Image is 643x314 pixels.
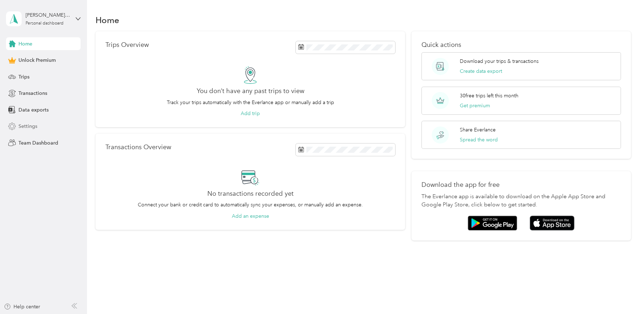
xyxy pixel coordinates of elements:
[96,16,119,24] h1: Home
[460,67,502,75] button: Create data export
[460,58,539,65] p: Download your trips & transactions
[105,41,149,49] p: Trips Overview
[460,136,498,144] button: Spread the word
[18,73,29,81] span: Trips
[603,274,643,314] iframe: Everlance-gr Chat Button Frame
[18,40,32,48] span: Home
[232,212,269,220] button: Add an expense
[197,87,304,95] h2: You don’t have any past trips to view
[460,92,518,99] p: 30 free trips left this month
[4,303,40,310] button: Help center
[105,144,171,151] p: Transactions Overview
[18,56,56,64] span: Unlock Premium
[18,106,49,114] span: Data exports
[421,41,621,49] p: Quick actions
[421,181,621,189] p: Download the app for free
[460,102,490,109] button: Get premium
[18,139,58,147] span: Team Dashboard
[468,216,517,231] img: Google play
[530,216,574,231] img: App store
[18,123,37,130] span: Settings
[26,11,70,19] div: [PERSON_NAME][EMAIL_ADDRESS][DOMAIN_NAME]
[241,110,260,117] button: Add trip
[138,201,363,209] p: Connect your bank or credit card to automatically sync your expenses, or manually add an expense.
[421,193,621,210] p: The Everlance app is available to download on the Apple App Store and Google Play Store, click be...
[167,99,334,106] p: Track your trips automatically with the Everlance app or manually add a trip
[18,90,47,97] span: Transactions
[26,21,64,26] div: Personal dashboard
[460,126,496,134] p: Share Everlance
[207,190,294,197] h2: No transactions recorded yet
